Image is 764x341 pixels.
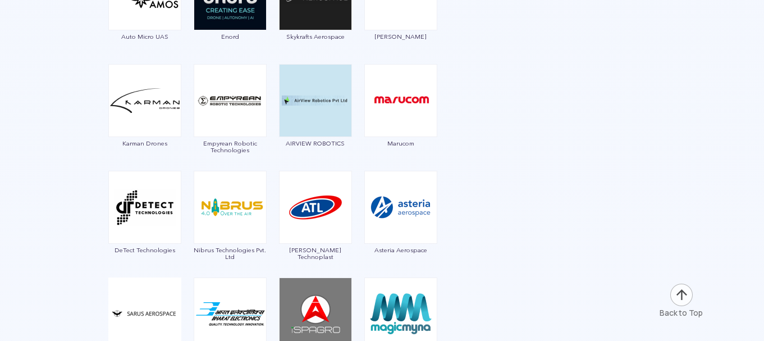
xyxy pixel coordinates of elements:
span: [PERSON_NAME] Technoplast [278,247,353,260]
span: DeTect Technologies [108,247,182,253]
a: Asteria Aerospace [364,202,438,253]
img: ic_empyrean.png [194,64,267,137]
span: Auto Micro UAS [108,33,182,40]
span: Enord [193,33,267,40]
img: img_airview.png [279,64,352,137]
span: Skykrafts Aerospace [278,33,353,40]
div: Back to Top [660,307,703,319]
span: Karman Drones [108,140,182,147]
img: ic_nibrus.png [194,171,267,244]
img: ic_arrow-up.png [669,283,694,307]
img: img_karmandrones.png [108,64,181,137]
span: [PERSON_NAME] [364,33,438,40]
span: Asteria Aerospace [364,247,438,253]
a: Karman Drones [108,95,182,147]
span: Empyrean Robotic Technologies [193,140,267,153]
img: ic_anjanitechnoplast.png [279,171,352,244]
span: Nibrus Technologies Pvt. Ltd [193,247,267,260]
a: [PERSON_NAME] Technoplast [278,202,353,260]
a: Marucom [364,95,438,147]
a: AIRVIEW ROBOTICS [278,95,353,147]
a: Nibrus Technologies Pvt. Ltd [193,202,267,260]
img: ic_detect.png [108,171,181,244]
img: img_marucom.png [364,64,437,137]
span: Marucom [364,140,438,147]
img: ic_asteria.png [364,171,437,244]
a: DeTect Technologies [108,202,182,253]
span: AIRVIEW ROBOTICS [278,140,353,147]
a: Empyrean Robotic Technologies [193,95,267,153]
